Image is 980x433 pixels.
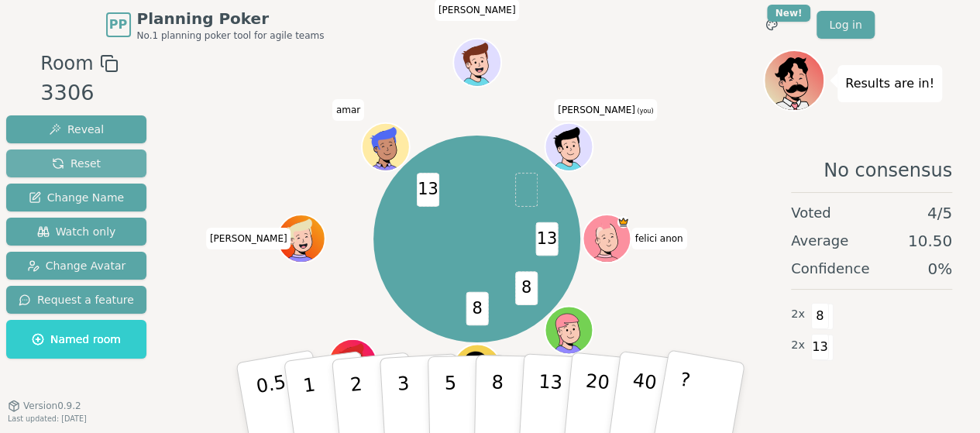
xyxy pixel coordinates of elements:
[811,303,829,329] span: 8
[6,149,146,177] button: Reset
[554,99,657,121] span: Click to change your name
[817,11,874,39] a: Log in
[332,99,364,121] span: Click to change your name
[758,11,786,39] button: New!
[546,125,591,170] button: Click to change your avatar
[791,230,848,252] span: Average
[617,216,628,228] span: felici anon is the host
[6,286,146,314] button: Request a feature
[6,320,146,359] button: Named room
[52,156,101,171] span: Reset
[23,400,81,412] span: Version 0.9.2
[6,252,146,280] button: Change Avatar
[927,202,952,224] span: 4 / 5
[466,292,488,326] span: 8
[417,173,439,207] span: 13
[19,292,134,308] span: Request a feature
[845,73,934,95] p: Results are in!
[49,122,104,137] span: Reveal
[6,218,146,246] button: Watch only
[631,228,687,249] span: Click to change your name
[137,8,325,29] span: Planning Poker
[137,29,325,42] span: No.1 planning poker tool for agile teams
[37,224,116,239] span: Watch only
[109,15,127,34] span: PP
[767,5,811,22] div: New!
[791,202,831,224] span: Voted
[8,400,81,412] button: Version0.9.2
[515,271,538,305] span: 8
[811,334,829,360] span: 13
[32,332,121,347] span: Named room
[908,230,952,252] span: 10.50
[791,258,869,280] span: Confidence
[824,158,952,183] span: No consensus
[6,184,146,211] button: Change Name
[40,77,118,109] div: 3306
[29,190,124,205] span: Change Name
[8,414,87,423] span: Last updated: [DATE]
[791,306,805,323] span: 2 x
[791,337,805,354] span: 2 x
[635,108,654,115] span: (you)
[535,222,558,256] span: 13
[40,50,93,77] span: Room
[27,258,126,273] span: Change Avatar
[927,258,952,280] span: 0 %
[106,8,325,42] a: PPPlanning PokerNo.1 planning poker tool for agile teams
[206,228,291,249] span: Click to change your name
[6,115,146,143] button: Reveal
